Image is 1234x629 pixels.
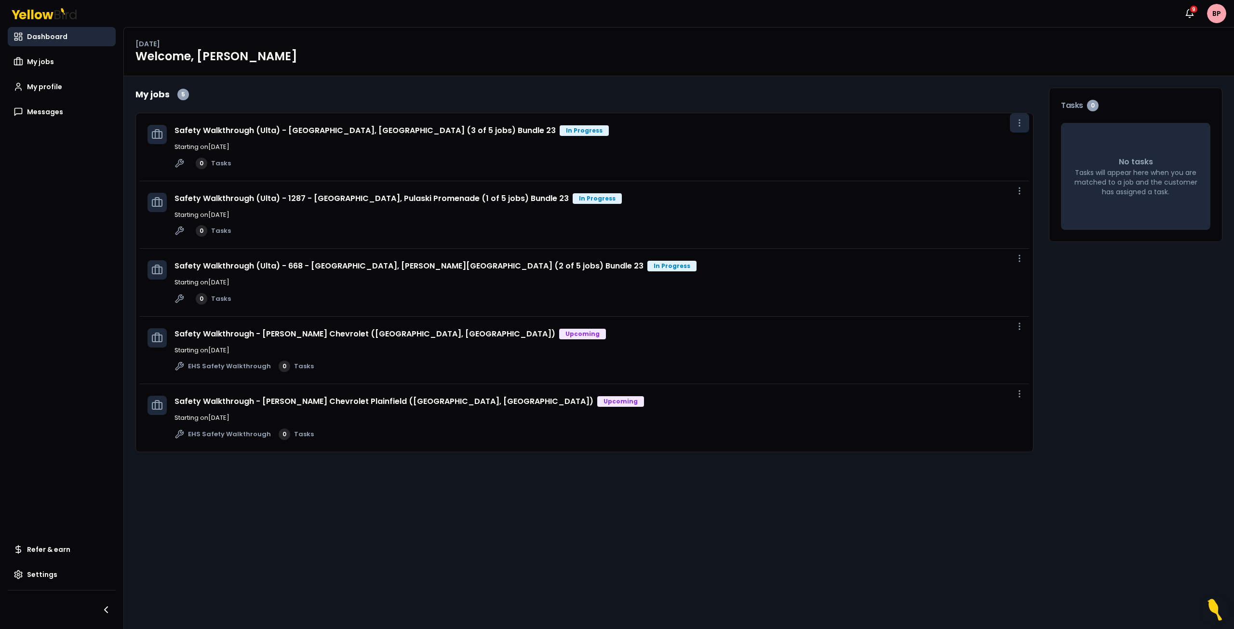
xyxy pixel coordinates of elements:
h2: My jobs [135,88,170,101]
div: 0 [279,361,290,372]
div: 0 [196,293,207,305]
a: 0Tasks [196,293,231,305]
span: Dashboard [27,32,67,41]
div: 0 [196,225,207,237]
p: [DATE] [135,39,160,49]
p: Starting on [DATE] [174,413,1021,423]
span: My profile [27,82,62,92]
span: BP [1207,4,1226,23]
a: My jobs [8,52,116,71]
div: 5 [177,89,189,100]
a: Refer & earn [8,540,116,559]
span: My jobs [27,57,54,67]
div: 0 [279,428,290,440]
a: Safety Walkthrough (Ulta) - 668 - [GEOGRAPHIC_DATA], [PERSON_NAME][GEOGRAPHIC_DATA] (2 of 5 jobs)... [174,260,644,271]
h1: Welcome, [PERSON_NAME] [135,49,1222,64]
span: EHS Safety Walkthrough [188,429,271,439]
a: Safety Walkthrough - [PERSON_NAME] Chevrolet ([GEOGRAPHIC_DATA], [GEOGRAPHIC_DATA]) [174,328,555,339]
div: 0 [196,158,207,169]
p: Starting on [DATE] [174,278,1021,287]
a: 0Tasks [279,428,314,440]
a: 0Tasks [279,361,314,372]
div: 0 [1087,100,1099,111]
a: 0Tasks [196,158,231,169]
a: Safety Walkthrough (Ulta) - [GEOGRAPHIC_DATA], [GEOGRAPHIC_DATA] (3 of 5 jobs) Bundle 23 [174,125,556,136]
a: Safety Walkthrough (Ulta) - 1287 - [GEOGRAPHIC_DATA], Pulaski Promenade (1 of 5 jobs) Bundle 23 [174,193,569,204]
p: No tasks [1119,156,1153,168]
a: My profile [8,77,116,96]
div: In Progress [647,261,697,271]
p: Starting on [DATE] [174,346,1021,355]
div: 9 [1189,5,1198,13]
a: Messages [8,102,116,121]
div: Upcoming [597,396,644,407]
a: Safety Walkthrough - [PERSON_NAME] Chevrolet Plainfield ([GEOGRAPHIC_DATA], [GEOGRAPHIC_DATA]) [174,396,593,407]
div: In Progress [573,193,622,204]
a: 0Tasks [196,225,231,237]
a: Dashboard [8,27,116,46]
p: Starting on [DATE] [174,210,1021,220]
p: Tasks will appear here when you are matched to a job and the customer has assigned a task. [1073,168,1198,197]
div: In Progress [560,125,609,136]
span: Messages [27,107,63,117]
button: 9 [1180,4,1199,23]
div: Upcoming [559,329,606,339]
span: Settings [27,570,57,579]
a: Settings [8,565,116,584]
p: Starting on [DATE] [174,142,1021,152]
h3: Tasks [1061,100,1210,111]
span: Refer & earn [27,545,70,554]
button: Open Resource Center [1200,595,1229,624]
span: EHS Safety Walkthrough [188,361,271,371]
